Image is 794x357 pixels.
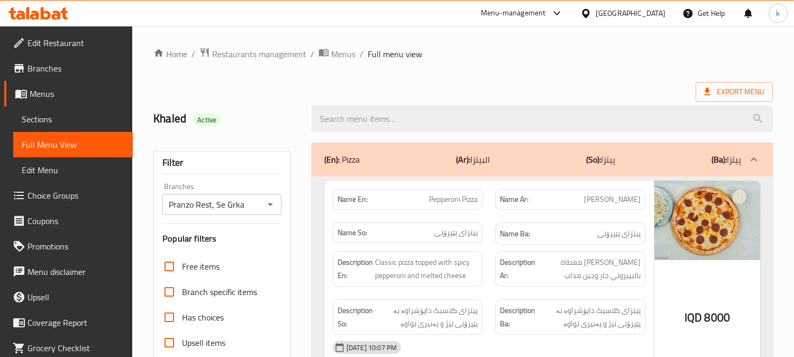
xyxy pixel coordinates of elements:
[4,284,133,310] a: Upsell
[500,256,535,282] strong: Description Ar:
[22,113,124,126] span: Sections
[654,181,760,260] img: Pranzo_RestPeperoni_Pizza638904605786544417.jpg
[28,342,124,354] span: Grocery Checklist
[153,48,187,60] a: Home
[263,197,278,212] button: Open
[28,62,124,75] span: Branches
[4,310,133,335] a: Coverage Report
[368,48,422,60] span: Full menu view
[312,142,773,176] div: (En): Pizza(Ar):البيتزا(So):پیتزا(Ba):پیتزا
[30,87,124,100] span: Menus
[324,151,340,167] b: (En):
[711,151,727,167] b: (Ba):
[429,194,478,205] span: Pepperoni Pizza
[4,208,133,234] a: Coupons
[28,265,124,278] span: Menu disclaimer
[182,311,224,324] span: Has choices
[312,105,773,132] input: search
[776,7,780,19] span: k
[342,343,401,353] span: [DATE] 10:07 PM
[596,7,665,19] div: [GEOGRAPHIC_DATA]
[584,194,641,205] span: [PERSON_NAME]
[311,48,314,60] li: /
[153,111,299,127] h2: Khaled
[481,7,546,20] div: Menu-management
[696,82,773,102] span: Export Menu
[500,194,528,205] strong: Name Ar:
[4,183,133,208] a: Choice Groups
[375,256,478,282] span: Classic pizza topped with spicy pepperoni and melted cheese
[337,227,367,238] strong: Name So:
[193,115,221,125] span: Active
[337,304,373,330] strong: Description So:
[324,153,360,166] p: Pizza
[162,151,281,174] div: Filter
[704,85,764,99] span: Export Menu
[28,215,124,227] span: Coupons
[212,48,306,60] span: Restaurants management
[4,259,133,284] a: Menu disclaimer
[586,153,615,166] p: پیتزا
[191,48,195,60] li: /
[28,240,124,253] span: Promotions
[22,164,124,176] span: Edit Menu
[4,81,133,106] a: Menus
[537,304,641,330] span: پیتزای کلاسیک داپۆشراوە بە پێپرۆنی تیژ و پەنیری تواوە
[337,256,373,282] strong: Description En:
[456,153,490,166] p: البيتزا
[22,138,124,151] span: Full Menu View
[337,194,368,205] strong: Name En:
[586,151,601,167] b: (So):
[537,256,641,282] span: بيتزا كلاسيك مغطاة بالبيبروني حار وجبن مذاب
[711,153,741,166] p: پیتزا
[162,233,281,245] h3: Popular filters
[28,37,124,49] span: Edit Restaurant
[4,234,133,259] a: Promotions
[28,316,124,329] span: Coverage Report
[500,304,535,330] strong: Description Ba:
[434,227,478,238] span: پیتزای پێپرۆنی
[597,227,641,240] span: پیتزای پێپرۆنی
[199,47,306,61] a: Restaurants management
[360,48,363,60] li: /
[331,48,355,60] span: Menus
[318,47,355,61] a: Menus
[685,307,702,328] span: IQD
[4,56,133,81] a: Branches
[28,189,124,202] span: Choice Groups
[193,113,221,126] div: Active
[13,132,133,157] a: Full Menu View
[182,260,220,273] span: Free items
[13,157,133,183] a: Edit Menu
[153,47,773,61] nav: breadcrumb
[13,106,133,132] a: Sections
[456,151,470,167] b: (Ar):
[375,304,478,330] span: پیتزای کلاسیک داپۆشراوە بە پێپرۆنی تیژ و پەنیری تواوە
[182,285,257,298] span: Branch specific items
[182,336,225,349] span: Upsell items
[28,291,124,304] span: Upsell
[500,227,530,240] strong: Name Ba:
[4,30,133,56] a: Edit Restaurant
[704,307,730,328] span: 8000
